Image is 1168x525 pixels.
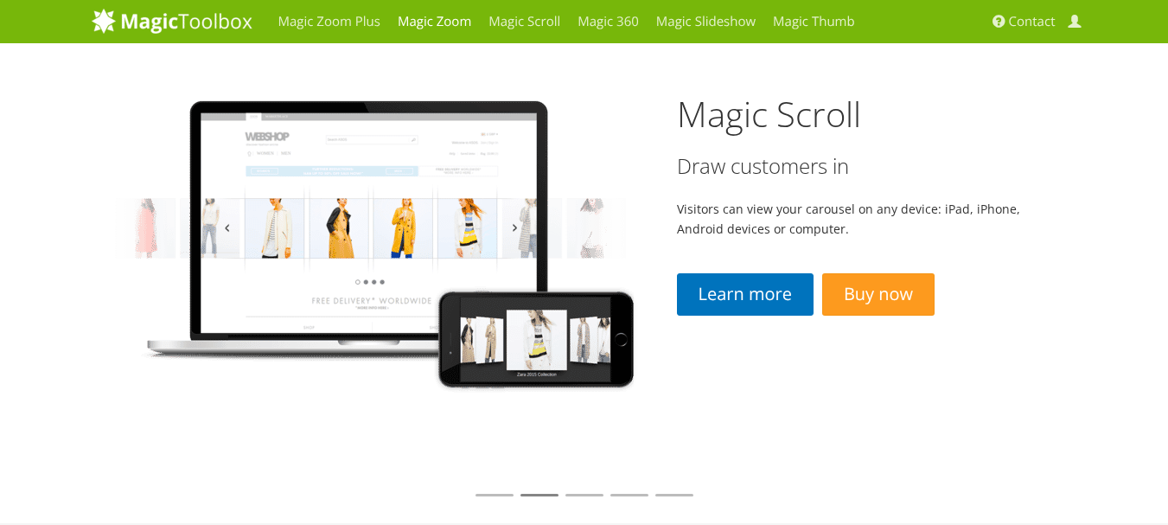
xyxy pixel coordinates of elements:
img: magicscroll2-phone.png [92,43,678,447]
img: MagicToolbox.com - Image tools for your website [92,8,252,34]
a: Magic Scroll [677,90,861,138]
p: Visitors can view your carousel on any device: iPad, iPhone, Android devices or computer. [677,199,1034,239]
h3: Draw customers in [677,155,1034,177]
span: Contact [1009,13,1056,30]
a: Learn more [677,273,814,316]
a: Buy now [822,273,935,316]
